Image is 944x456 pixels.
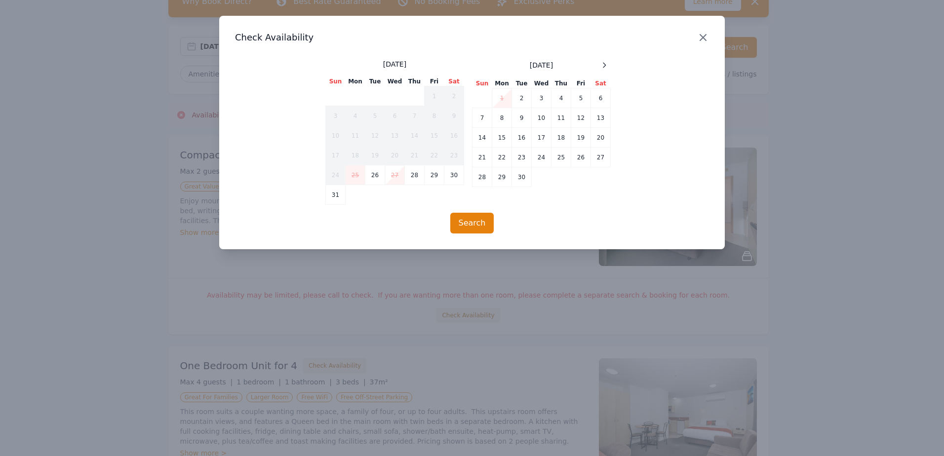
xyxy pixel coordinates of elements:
td: 3 [532,88,551,108]
th: Thu [551,79,571,88]
td: 4 [346,106,365,126]
td: 4 [551,88,571,108]
td: 19 [571,128,591,148]
th: Mon [346,77,365,86]
td: 30 [512,167,532,187]
td: 22 [425,146,444,165]
td: 11 [346,126,365,146]
td: 10 [326,126,346,146]
td: 23 [512,148,532,167]
span: [DATE] [383,59,406,69]
td: 28 [405,165,425,185]
td: 8 [425,106,444,126]
td: 12 [571,108,591,128]
td: 20 [385,146,405,165]
td: 24 [326,165,346,185]
td: 20 [591,128,611,148]
td: 18 [346,146,365,165]
th: Sun [326,77,346,86]
td: 18 [551,128,571,148]
td: 27 [385,165,405,185]
span: [DATE] [530,60,553,70]
td: 26 [571,148,591,167]
th: Fri [425,77,444,86]
h3: Check Availability [235,32,709,43]
td: 21 [472,148,492,167]
td: 7 [472,108,492,128]
td: 17 [532,128,551,148]
td: 29 [492,167,512,187]
td: 28 [472,167,492,187]
td: 27 [591,148,611,167]
td: 11 [551,108,571,128]
th: Sat [444,77,464,86]
td: 26 [365,165,385,185]
th: Mon [492,79,512,88]
td: 14 [472,128,492,148]
td: 22 [492,148,512,167]
td: 13 [385,126,405,146]
th: Tue [512,79,532,88]
td: 5 [365,106,385,126]
td: 15 [425,126,444,146]
th: Sat [591,79,611,88]
td: 31 [326,185,346,205]
td: 3 [326,106,346,126]
td: 12 [365,126,385,146]
td: 9 [512,108,532,128]
td: 17 [326,146,346,165]
td: 16 [512,128,532,148]
td: 15 [492,128,512,148]
td: 19 [365,146,385,165]
td: 6 [385,106,405,126]
td: 13 [591,108,611,128]
th: Tue [365,77,385,86]
td: 21 [405,146,425,165]
td: 29 [425,165,444,185]
th: Thu [405,77,425,86]
td: 2 [444,86,464,106]
td: 1 [492,88,512,108]
td: 16 [444,126,464,146]
td: 24 [532,148,551,167]
td: 25 [551,148,571,167]
td: 9 [444,106,464,126]
td: 1 [425,86,444,106]
td: 5 [571,88,591,108]
th: Wed [532,79,551,88]
th: Fri [571,79,591,88]
td: 6 [591,88,611,108]
td: 23 [444,146,464,165]
td: 10 [532,108,551,128]
td: 8 [492,108,512,128]
td: 7 [405,106,425,126]
button: Search [450,213,494,233]
td: 30 [444,165,464,185]
td: 14 [405,126,425,146]
th: Sun [472,79,492,88]
td: 2 [512,88,532,108]
th: Wed [385,77,405,86]
td: 25 [346,165,365,185]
